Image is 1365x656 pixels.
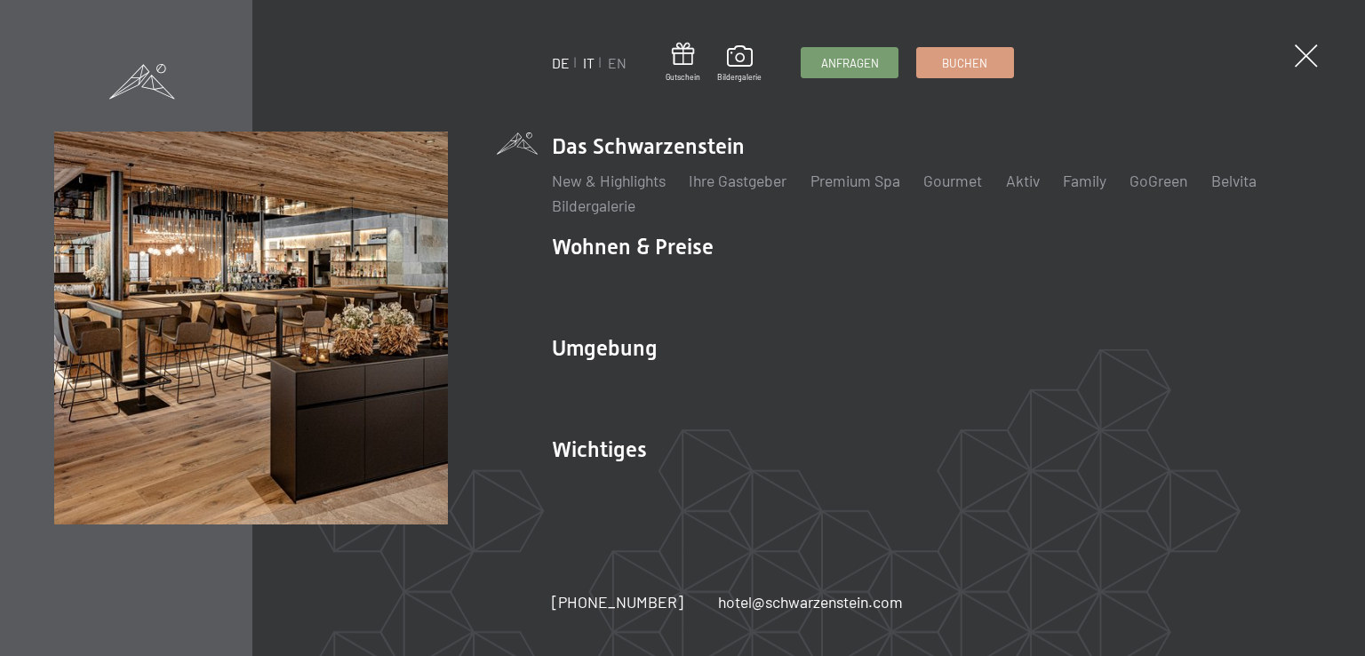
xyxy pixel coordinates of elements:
a: IT [583,54,595,71]
a: Ihre Gastgeber [689,171,786,190]
a: Family [1063,171,1106,190]
span: Gutschein [666,72,700,83]
a: GoGreen [1130,171,1187,190]
a: EN [608,54,627,71]
a: Belvita [1211,171,1257,190]
a: Premium Spa [810,171,900,190]
a: Gutschein [666,43,700,83]
a: Bildergalerie [717,45,762,83]
a: New & Highlights [552,171,666,190]
span: Anfragen [821,55,879,71]
a: Buchen [917,48,1013,77]
a: Anfragen [802,48,898,77]
a: [PHONE_NUMBER] [552,591,683,613]
span: Bildergalerie [717,72,762,83]
a: Bildergalerie [552,196,635,215]
span: [PHONE_NUMBER] [552,592,683,612]
a: DE [552,54,570,71]
a: hotel@schwarzenstein.com [718,591,903,613]
span: Buchen [942,55,987,71]
a: Gourmet [923,171,982,190]
a: Aktiv [1006,171,1040,190]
